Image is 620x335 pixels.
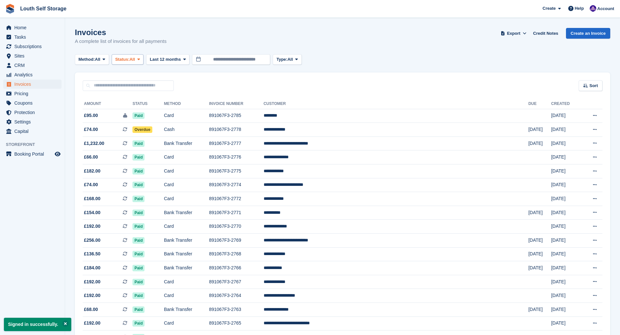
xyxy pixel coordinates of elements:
[209,275,264,289] td: 891067F3-2767
[164,99,209,109] th: Method
[528,261,551,275] td: [DATE]
[78,56,95,63] span: Method:
[75,28,167,37] h1: Invoices
[499,28,528,39] button: Export
[132,320,145,327] span: Paid
[551,164,581,178] td: [DATE]
[528,247,551,261] td: [DATE]
[164,178,209,192] td: Card
[551,206,581,220] td: [DATE]
[209,303,264,317] td: 891067F3-2763
[164,289,209,303] td: Card
[3,70,62,79] a: menu
[84,209,101,216] span: £154.00
[164,164,209,178] td: Card
[551,99,581,109] th: Created
[507,30,520,37] span: Export
[84,154,98,161] span: £66.00
[164,275,209,289] td: Card
[84,251,101,257] span: £136.50
[132,126,152,133] span: Overdue
[84,181,98,188] span: £74.00
[209,316,264,330] td: 891067F3-2765
[132,210,145,216] span: Paid
[551,150,581,164] td: [DATE]
[209,99,264,109] th: Invoice Number
[132,140,145,147] span: Paid
[551,261,581,275] td: [DATE]
[84,223,101,230] span: £192.00
[209,109,264,123] td: 891067F3-2785
[84,306,98,313] span: £68.00
[3,32,62,42] a: menu
[528,136,551,150] td: [DATE]
[566,28,610,39] a: Create an Invoice
[528,234,551,248] td: [DATE]
[150,56,181,63] span: Last 12 months
[132,168,145,174] span: Paid
[575,5,584,12] span: Help
[14,61,53,70] span: CRM
[14,117,53,126] span: Settings
[551,123,581,137] td: [DATE]
[551,178,581,192] td: [DATE]
[551,316,581,330] td: [DATE]
[132,99,164,109] th: Status
[209,123,264,137] td: 891067F3-2778
[18,3,69,14] a: Louth Self Storage
[146,54,189,65] button: Last 12 months
[14,32,53,42] span: Tasks
[84,168,101,174] span: £182.00
[95,56,101,63] span: All
[132,154,145,161] span: Paid
[164,247,209,261] td: Bank Transfer
[209,178,264,192] td: 891067F3-2774
[164,136,209,150] td: Bank Transfer
[209,247,264,261] td: 891067F3-2768
[14,149,53,159] span: Booking Portal
[3,61,62,70] a: menu
[14,42,53,51] span: Subscriptions
[14,89,53,98] span: Pricing
[543,5,556,12] span: Create
[132,223,145,230] span: Paid
[164,123,209,137] td: Cash
[209,192,264,206] td: 891067F3-2772
[84,320,101,327] span: £192.00
[132,182,145,188] span: Paid
[528,99,551,109] th: Due
[14,70,53,79] span: Analytics
[84,237,101,244] span: £256.00
[528,303,551,317] td: [DATE]
[551,234,581,248] td: [DATE]
[164,234,209,248] td: Bank Transfer
[209,220,264,234] td: 891067F3-2770
[84,292,101,299] span: £192.00
[164,206,209,220] td: Bank Transfer
[209,261,264,275] td: 891067F3-2766
[132,196,145,202] span: Paid
[590,5,596,12] img: Matthew Frith
[276,56,287,63] span: Type:
[84,112,98,119] span: £95.00
[209,164,264,178] td: 891067F3-2775
[130,56,135,63] span: All
[551,192,581,206] td: [DATE]
[14,108,53,117] span: Protection
[164,303,209,317] td: Bank Transfer
[132,251,145,257] span: Paid
[551,289,581,303] td: [DATE]
[551,247,581,261] td: [DATE]
[164,192,209,206] td: Card
[551,136,581,150] td: [DATE]
[209,206,264,220] td: 891067F3-2771
[3,117,62,126] a: menu
[287,56,293,63] span: All
[14,51,53,60] span: Sites
[530,28,561,39] a: Credit Notes
[84,195,101,202] span: £168.00
[551,275,581,289] td: [DATE]
[209,150,264,164] td: 891067F3-2776
[84,126,98,133] span: £74.00
[264,99,529,109] th: Customer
